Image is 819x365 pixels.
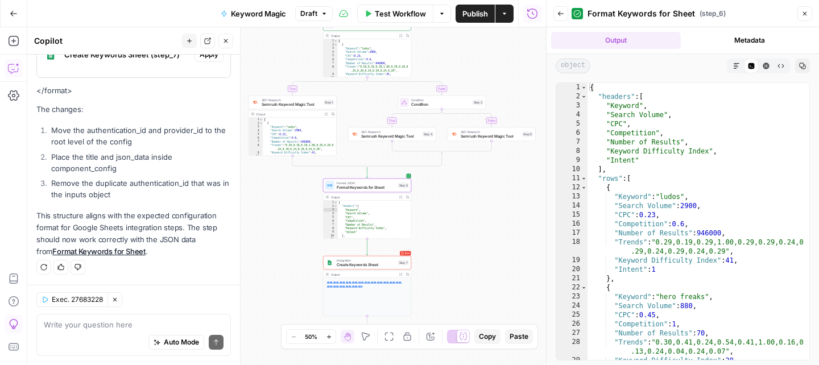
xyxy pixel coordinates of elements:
div: 2 [249,122,263,126]
span: Format JSON [337,181,396,185]
div: 18 [556,238,588,256]
div: 24 [556,301,588,310]
span: Toggle code folding, rows 2 through 10 [334,205,338,209]
li: Remove the duplicate authentication_id that was in the inputs object [48,177,231,200]
span: Publish [462,8,488,19]
div: Step 7 [398,260,409,266]
div: 3 [324,208,338,212]
div: 1 [556,83,588,92]
span: Toggle code folding, rows 2 through 11 [334,43,338,47]
g: Edge from step_1 to step_2-conditional-end [292,156,367,169]
button: Auto Mode [148,335,204,350]
p: The changes: [36,103,231,115]
div: 16 [556,219,588,229]
span: Toggle code folding, rows 2 through 10 [581,92,587,101]
div: 8 [324,227,338,231]
span: Toggle code folding, rows 11 through 932 [334,238,338,242]
div: 4 [324,212,338,216]
span: Format Keywords for Sheet [588,8,695,19]
span: SEO Research [262,98,321,102]
div: 9 [556,156,588,165]
div: Step 4 [423,132,434,137]
div: Output [331,272,396,277]
img: 8a3tdog8tf0qdwwcclgyu02y995m [451,131,457,137]
div: SEO ResearchSemrush Keyword Magic ToolStep 1Output[ { "Keyword":"ludos", "Search Volume":2900, "C... [249,96,337,156]
li: Place the title and json_data inside component_config [48,151,231,174]
span: Toggle code folding, rows 22 through 31 [581,283,587,292]
span: Condition [411,98,470,102]
div: 2 [324,205,338,209]
div: Output [331,34,396,38]
div: 17 [556,229,588,238]
div: 10 [249,155,263,159]
div: 5 [249,132,263,136]
span: Exec. 27683228 [52,295,103,305]
button: Exec. 27683228 [36,292,107,307]
div: Step 1 [324,100,334,105]
div: 5 [324,54,338,58]
div: 4 [249,129,263,133]
li: Move the authentication_id and provider_id to the root level of the config [48,125,231,147]
div: 8 [556,147,588,156]
div: 7 [249,140,263,144]
div: ConditionConditionStep 3 [398,96,486,109]
div: 8 [249,144,263,151]
g: Edge from step_7 to end [366,316,368,333]
button: Publish [456,5,495,23]
div: 10 [324,76,338,80]
p: This structure aligns with the expected configuration format for Google Sheets integration steps.... [36,210,231,258]
g: Edge from step_3 to step_4 [391,109,442,127]
g: Edge from step_6 to step_7 [366,239,368,255]
span: object [556,59,590,73]
div: 9 [249,151,263,155]
span: Toggle code folding, rows 2 through 11 [259,122,263,126]
button: Apply [195,47,224,62]
button: Output [551,32,681,49]
button: Metadata [685,32,815,49]
div: 11 [324,238,338,242]
span: Draft [300,9,317,19]
span: Toggle code folding, rows 1 through 933 [581,83,587,92]
g: Edge from step_2-conditional-end to step_6 [366,168,368,179]
div: 1 [324,39,338,43]
div: 13 [556,192,588,201]
div: 3 [249,125,263,129]
span: ( step_6 ) [700,9,726,19]
div: 7 [556,138,588,147]
span: Semrush Keyword Magic Tool [361,134,420,139]
div: 14 [556,201,588,210]
div: 3 [324,47,338,51]
span: Integration [337,258,396,263]
span: 50% [305,332,317,341]
span: Create Keywords Sheet [337,262,396,268]
div: Output [331,195,396,200]
div: 2 [324,43,338,47]
g: Edge from step_2 to step_3 [367,77,443,95]
span: Toggle code folding, rows 1 through 922 [259,118,263,122]
span: Keyword Magic [231,8,286,19]
div: 2 [556,92,588,101]
div: SEO ResearchSemrush Keyword Magic ToolStep 5 [448,127,536,141]
div: 25 [556,310,588,320]
div: 9 [324,230,338,234]
span: Auto Mode [164,337,199,347]
div: 11 [556,174,588,183]
g: Edge from step_2 to step_1 [292,77,367,95]
div: 7 [324,61,338,65]
span: Toggle code folding, rows 1 through 933 [334,201,338,205]
span: Create Keywords Sheet (step_7) [64,49,190,60]
span: SEO Research [361,130,420,134]
div: 6 [324,219,338,223]
div: 12 [556,183,588,192]
div: 10 [324,234,338,238]
img: Group%201%201.png [327,260,333,266]
div: 5 [324,215,338,219]
button: Draft [295,6,333,21]
div: 6 [556,128,588,138]
div: Step 3 [473,100,483,105]
div: 23 [556,292,588,301]
button: Paste [505,329,533,344]
div: Step 6 [398,183,409,188]
span: Error [405,250,411,257]
img: 8a3tdog8tf0qdwwcclgyu02y995m [351,131,357,137]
